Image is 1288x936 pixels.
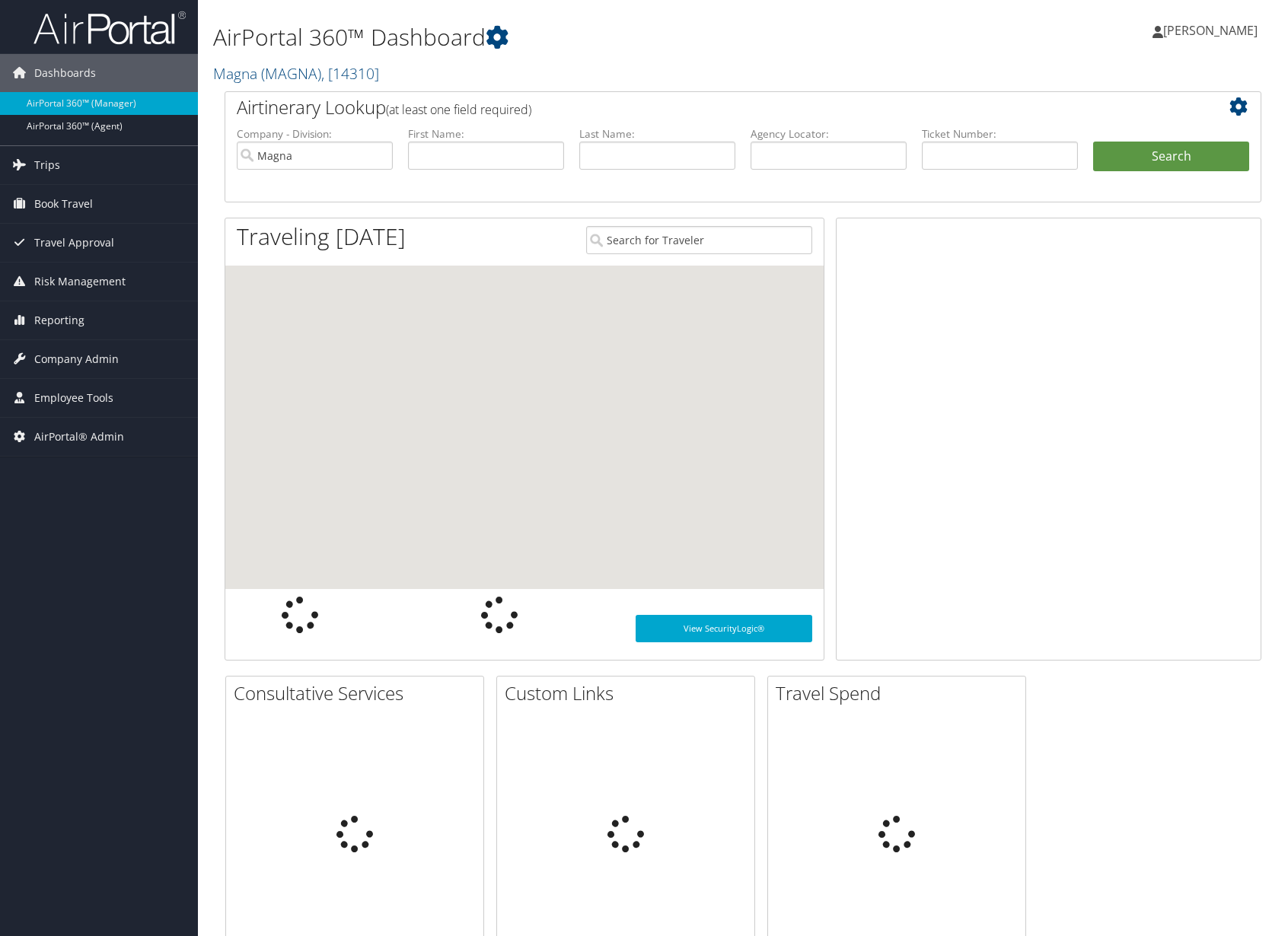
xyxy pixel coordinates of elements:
h1: AirPortal 360™ Dashboard [213,21,920,53]
h2: Travel Spend [776,680,1025,706]
h1: Traveling [DATE] [237,221,406,253]
span: ( MAGNA ) [261,63,321,84]
h2: Airtinerary Lookup [237,94,1163,120]
span: Employee Tools [34,379,113,417]
span: [PERSON_NAME] [1163,22,1258,39]
label: Agency Locator: [751,126,907,142]
button: Search [1093,142,1249,172]
span: , [ 14310 ] [321,63,379,84]
span: Book Travel [34,185,93,223]
img: airportal-logo.png [33,10,186,46]
label: Last Name: [579,126,735,142]
span: Trips [34,146,60,184]
label: Company - Division: [237,126,393,142]
h2: Consultative Services [234,680,483,706]
span: Dashboards [34,54,96,92]
span: Reporting [34,301,84,339]
input: Search for Traveler [586,226,813,254]
span: AirPortal® Admin [34,418,124,456]
a: Magna [213,63,379,84]
label: Ticket Number: [922,126,1078,142]
h2: Custom Links [505,680,754,706]
a: [PERSON_NAME] [1153,8,1273,53]
span: Travel Approval [34,224,114,262]
a: View SecurityLogic® [636,615,812,642]
span: Company Admin [34,340,119,378]
label: First Name: [408,126,564,142]
span: Risk Management [34,263,126,301]
span: (at least one field required) [386,101,531,118]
